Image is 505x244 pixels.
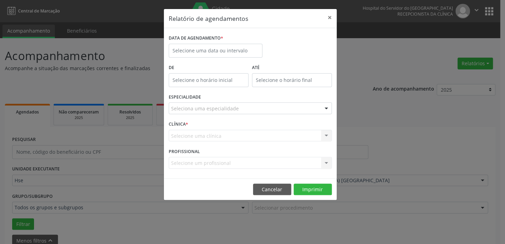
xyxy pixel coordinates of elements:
[169,14,248,23] h5: Relatório de agendamentos
[169,119,188,130] label: CLÍNICA
[252,73,332,87] input: Selecione o horário final
[253,184,291,195] button: Cancelar
[169,146,200,157] label: PROFISSIONAL
[169,92,201,103] label: ESPECIALIDADE
[169,73,249,87] input: Selecione o horário inicial
[169,62,249,73] label: De
[294,184,332,195] button: Imprimir
[252,62,332,73] label: ATÉ
[171,105,239,112] span: Seleciona uma especialidade
[169,33,223,44] label: DATA DE AGENDAMENTO
[169,44,262,58] input: Selecione uma data ou intervalo
[323,9,337,26] button: Close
